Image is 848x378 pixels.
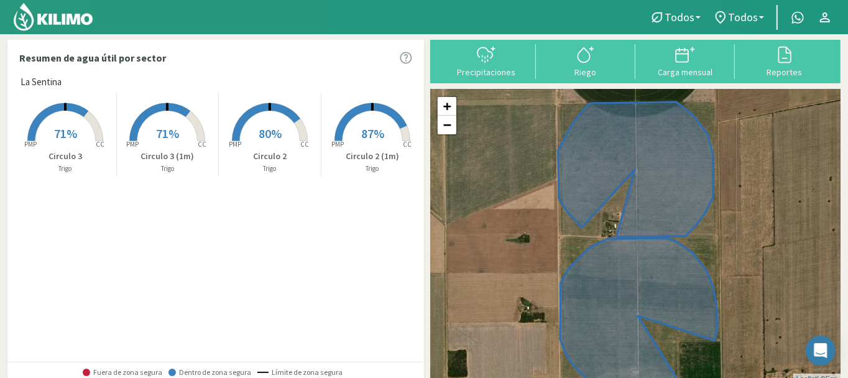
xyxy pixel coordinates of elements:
div: Precipitaciones [440,68,532,76]
span: 71% [156,126,179,141]
tspan: CC [403,141,412,149]
p: Circulo 3 [14,150,116,163]
p: Resumen de agua útil por sector [19,50,166,65]
p: Trigo [117,164,219,174]
p: Trigo [14,164,116,174]
p: Circulo 3 (1m) [117,150,219,163]
button: Carga mensual [635,44,735,77]
tspan: CC [96,141,104,149]
tspan: CC [300,141,309,149]
button: Precipitaciones [436,44,536,77]
span: 87% [361,126,384,141]
span: Fuera de zona segura [83,368,162,377]
div: Carga mensual [639,68,731,76]
p: Trigo [321,164,424,174]
span: 71% [54,126,77,141]
tspan: PMP [24,141,37,149]
p: Circulo 2 [219,150,321,163]
div: Reportes [739,68,831,76]
tspan: CC [198,141,207,149]
span: Todos [665,11,694,24]
button: Reportes [735,44,834,77]
a: Zoom in [438,97,456,116]
a: Zoom out [438,116,456,134]
div: Open Intercom Messenger [806,336,836,366]
tspan: PMP [229,141,241,149]
span: Límite de zona segura [257,368,343,377]
p: Trigo [219,164,321,174]
img: Kilimo [12,2,94,32]
span: Dentro de zona segura [168,368,251,377]
p: Circulo 2 (1m) [321,150,424,163]
div: Riego [540,68,632,76]
tspan: PMP [331,141,344,149]
span: Todos [728,11,758,24]
span: La Sentina [21,75,62,90]
tspan: PMP [126,141,139,149]
button: Riego [536,44,635,77]
span: 80% [259,126,282,141]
